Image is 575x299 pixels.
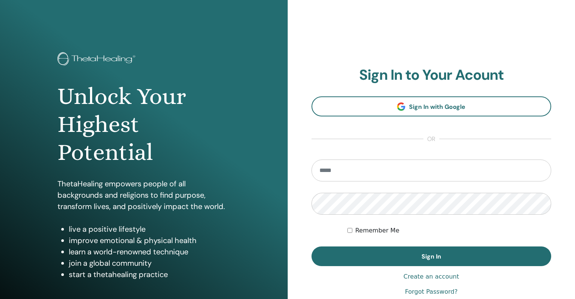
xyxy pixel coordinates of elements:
span: Sign In [422,253,441,260]
a: Sign In with Google [312,96,552,116]
li: start a thetahealing practice [69,269,230,280]
h2: Sign In to Your Acount [312,67,552,84]
li: join a global community [69,257,230,269]
p: ThetaHealing empowers people of all backgrounds and religions to find purpose, transform lives, a... [57,178,230,212]
label: Remember Me [355,226,400,235]
a: Create an account [403,272,459,281]
h1: Unlock Your Highest Potential [57,82,230,167]
li: learn a world-renowned technique [69,246,230,257]
a: Forgot Password? [405,287,457,296]
span: or [423,135,439,144]
li: improve emotional & physical health [69,235,230,246]
li: live a positive lifestyle [69,223,230,235]
div: Keep me authenticated indefinitely or until I manually logout [347,226,551,235]
button: Sign In [312,246,552,266]
span: Sign In with Google [409,103,465,111]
